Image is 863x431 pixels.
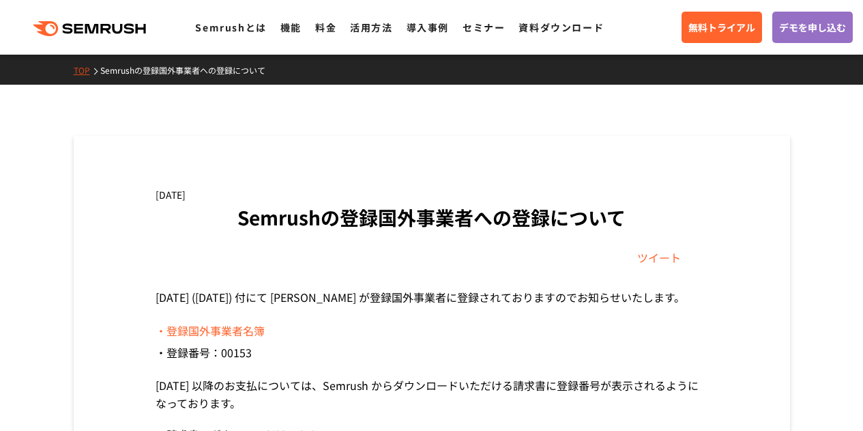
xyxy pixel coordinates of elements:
a: 料金 [315,20,336,34]
a: 資料ダウンロード [518,20,604,34]
a: TOP [74,64,100,76]
p: [DATE] ([DATE]) 付にて [PERSON_NAME] が登録国外事業者に登録されておりますのでお知らせいたします。 [156,289,708,307]
span: 無料トライアル [688,20,755,35]
a: セミナー [463,20,505,34]
a: 導入事例 [407,20,449,34]
a: 無料トライアル [682,12,762,43]
p: [DATE] 以降のお支払については、Semrush からダウンロードいただける請求書に登録番号が表示されるようになっております。 [156,377,708,412]
a: Semrushとは [195,20,266,34]
span: デモを申し込む [779,20,846,35]
a: ・登録国外事業者名簿 [156,322,265,339]
a: 機能 [280,20,302,34]
a: ツイート [637,249,681,266]
div: [DATE] [156,187,708,202]
li: ・登録番号：00153 [156,342,708,363]
a: Semrushの登録国外事業者への登録について [100,64,276,76]
a: 活用方法 [350,20,392,34]
a: デモを申し込む [772,12,853,43]
h1: Semrushの登録国外事業者への登録について [156,202,708,233]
